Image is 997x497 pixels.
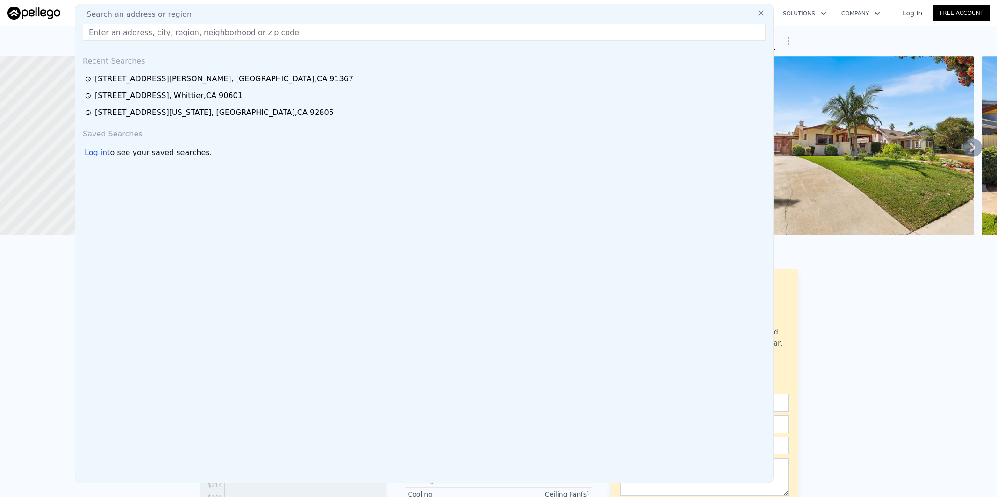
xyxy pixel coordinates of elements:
div: Recent Searches [79,48,769,71]
button: Show Options [779,32,798,50]
div: Log in [85,147,107,158]
input: Enter an address, city, region, neighborhood or zip code [83,24,766,41]
span: to see your saved searches. [107,147,212,158]
span: Search an address or region [79,9,192,20]
img: Sale: 167513109 Parcel: 50961344 [705,56,974,235]
div: [STREET_ADDRESS][PERSON_NAME] , [GEOGRAPHIC_DATA] , CA 91367 [95,73,353,85]
a: Free Account [933,5,990,21]
tspan: $214 [208,482,222,489]
button: Solutions [775,5,834,22]
a: [STREET_ADDRESS], Whittier,CA 90601 [85,90,767,101]
div: [STREET_ADDRESS] , Whittier , CA 90601 [95,90,243,101]
button: Company [834,5,888,22]
a: Log In [891,8,933,18]
div: [STREET_ADDRESS][US_STATE] , [GEOGRAPHIC_DATA] , CA 92805 [95,107,334,118]
img: Pellego [7,7,60,20]
a: [STREET_ADDRESS][PERSON_NAME], [GEOGRAPHIC_DATA],CA 91367 [85,73,767,85]
a: [STREET_ADDRESS][US_STATE], [GEOGRAPHIC_DATA],CA 92805 [85,107,767,118]
div: Saved Searches [79,121,769,143]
